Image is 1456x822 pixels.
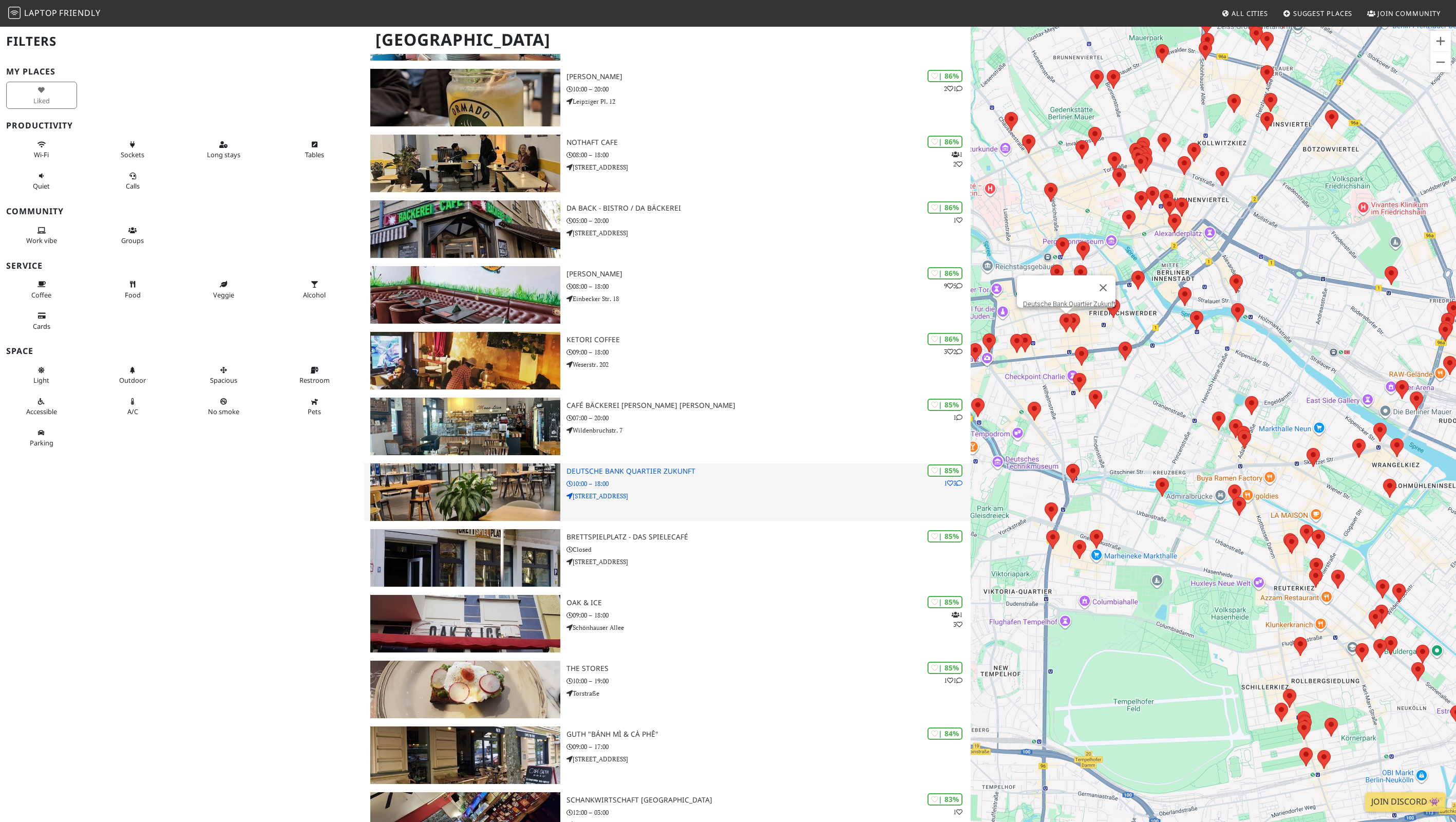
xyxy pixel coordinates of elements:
p: [STREET_ADDRESS] [566,228,971,238]
p: 10:00 – 19:00 [566,676,971,686]
img: KETORI COFFEE [370,332,560,389]
button: Light [6,362,77,389]
button: Accessible [6,393,77,420]
button: Calls [97,167,168,195]
img: GUTH "BÁNH MÌ & CÀ PHÊ" [370,726,560,784]
h3: Brettspielplatz - Das Spielecafé [566,533,971,541]
span: Spacious [210,376,237,385]
button: Close [1091,275,1115,300]
button: Wi-Fi [6,136,77,163]
a: KETORI COFFEE | 86% 32 KETORI COFFEE 09:00 – 18:00 Weserstr. 202 [364,332,971,389]
span: Smoke free [208,407,239,416]
button: Pets [279,393,350,420]
a: GUTH "BÁNH MÌ & CÀ PHÊ" | 84% GUTH "BÁNH MÌ & CÀ PHÊ" 09:00 – 17:00 [STREET_ADDRESS] [364,726,971,784]
button: Quiet [6,167,77,195]
span: Alcohol [303,290,326,300]
img: NOTHAFT CAFE [370,135,560,192]
p: 1 1 [944,676,962,685]
button: Parking [6,424,77,452]
h3: KETORI COFFEE [566,335,971,344]
button: Cards [6,307,77,334]
h3: Café Bäckerei [PERSON_NAME] [PERSON_NAME] [566,401,971,410]
a: NOTHAFT CAFE | 86% 12 NOTHAFT CAFE 08:00 – 18:00 [STREET_ADDRESS] [364,135,971,192]
a: Deutsche Bank Quartier Zukunft | 85% 13 Deutsche Bank Quartier Zukunft 10:00 – 18:00 [STREET_ADDR... [364,463,971,521]
button: Spacious [188,362,259,389]
button: Long stays [188,136,259,163]
img: Ormado Kaffeehaus [370,266,560,324]
div: | 84% [928,727,962,739]
a: Ormado Kaffeehaus | 86% 21 [PERSON_NAME] 10:00 – 20:00 Leipziger Pl. 12 [364,69,971,126]
p: 3 2 [944,347,962,357]
span: Pet friendly [308,407,321,416]
h3: Space [6,346,358,356]
p: 09:00 – 17:00 [566,742,971,752]
h3: Deutsche Bank Quartier Zukunft [566,467,971,476]
img: Da Back - Bistro / Da Bäckerei [370,200,560,258]
h3: The Stores [566,664,971,673]
span: Suggest Places [1293,9,1353,18]
h3: OAK & ICE [566,599,971,607]
span: Food [125,290,141,300]
p: 1 [953,807,962,817]
div: | 85% [928,399,962,410]
button: No smoke [188,393,259,420]
p: [STREET_ADDRESS] [566,162,971,172]
span: Accessible [26,407,57,416]
span: Work-friendly tables [305,150,324,159]
div: | 85% [928,464,962,476]
p: Leipziger Pl. 12 [566,97,971,106]
span: Laptop [24,7,58,18]
span: Natural light [33,376,49,385]
p: 09:00 – 18:00 [566,347,971,357]
div: | 85% [928,662,962,674]
p: 12:00 – 03:00 [566,808,971,817]
button: Work vibe [6,222,77,249]
div: | 86% [928,136,962,147]
a: Café Bäckerei Mona Lisa | 85% 1 Café Bäckerei [PERSON_NAME] [PERSON_NAME] 07:00 – 20:00 Wildenbru... [364,398,971,455]
a: Brettspielplatz - Das Spielecafé | 85% Brettspielplatz - Das Spielecafé Closed [STREET_ADDRESS] [364,529,971,587]
h1: [GEOGRAPHIC_DATA] [367,26,969,54]
p: Torstraße [566,688,971,698]
a: LaptopFriendly LaptopFriendly [8,5,101,23]
span: Join Community [1377,9,1441,18]
button: Groups [97,222,168,249]
button: Outdoor [97,362,168,389]
button: Restroom [279,362,350,389]
span: Veggie [213,290,234,300]
span: Outdoor area [119,376,146,385]
span: Friendly [59,7,100,18]
img: LaptopFriendly [8,7,21,19]
p: [STREET_ADDRESS] [566,491,971,501]
span: Power sockets [121,150,144,159]
p: Einbecker Str. 18 [566,294,971,304]
div: | 86% [928,333,962,345]
img: Brettspielplatz - Das Spielecafé [370,529,560,587]
p: 08:00 – 18:00 [566,282,971,291]
div: | 83% [928,793,962,805]
div: | 86% [928,70,962,82]
button: Tables [279,136,350,163]
p: Wildenbruchstr. 7 [566,425,971,435]
div: | 85% [928,530,962,542]
a: Suggest Places [1279,4,1357,23]
p: 1 2 [952,150,962,169]
span: Long stays [207,150,240,159]
h3: My Places [6,67,358,77]
p: 1 [953,215,962,225]
img: Ormado Kaffeehaus [370,69,560,126]
button: Food [97,276,168,303]
p: [STREET_ADDRESS] [566,754,971,764]
h3: Community [6,207,358,216]
h3: [PERSON_NAME] [566,72,971,81]
p: 10:00 – 20:00 [566,84,971,94]
span: Parking [30,438,53,447]
img: OAK & ICE [370,595,560,652]
h3: Productivity [6,121,358,130]
p: 2 1 [944,84,962,94]
span: Coffee [31,290,51,300]
p: 10:00 – 18:00 [566,479,971,489]
h3: [PERSON_NAME] [566,270,971,278]
div: | 85% [928,596,962,608]
p: Weserstr. 202 [566,360,971,369]
button: A/C [97,393,168,420]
